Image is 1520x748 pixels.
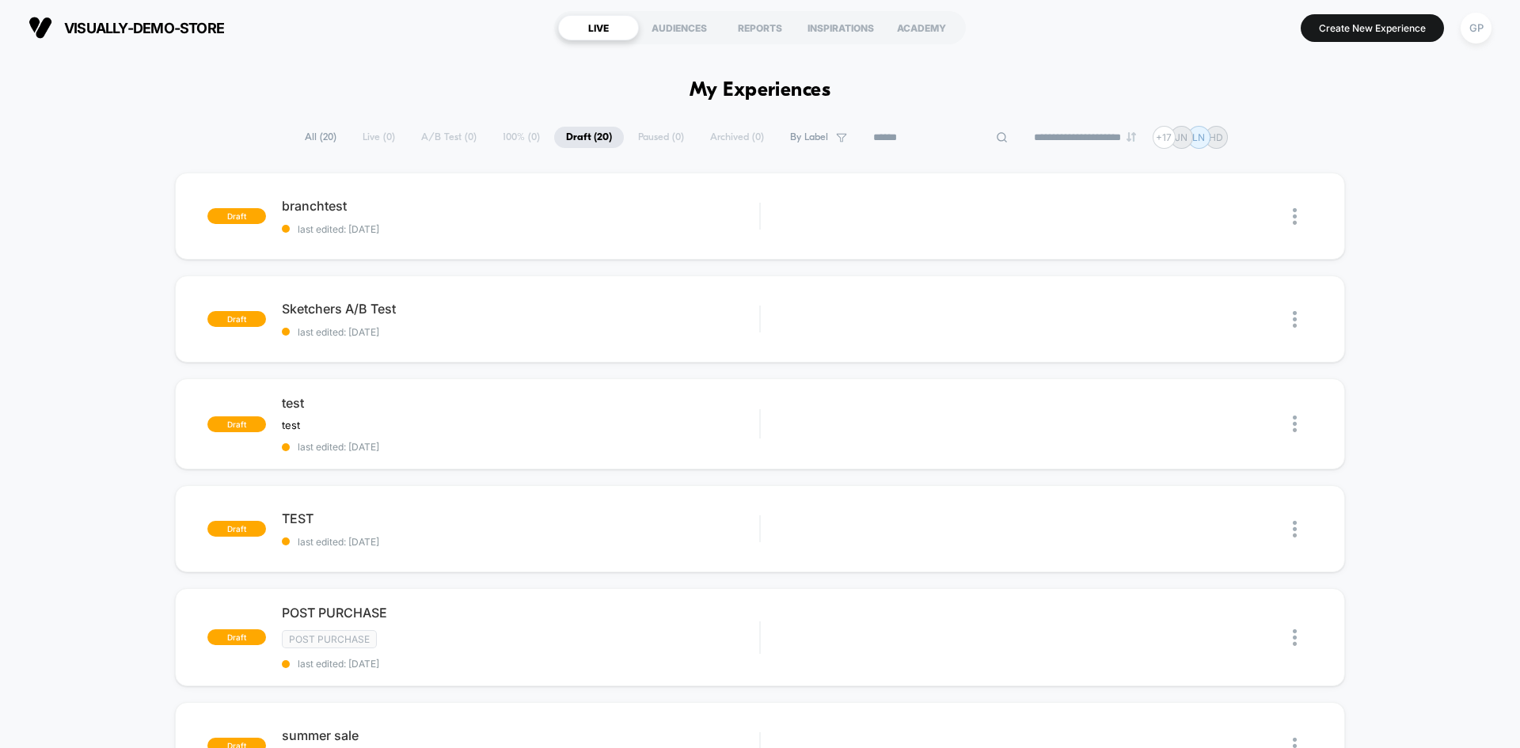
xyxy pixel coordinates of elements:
button: Create New Experience [1301,14,1444,42]
img: close [1293,521,1297,537]
span: test [282,419,300,431]
div: AUDIENCES [639,15,720,40]
span: draft [207,208,266,224]
div: ACADEMY [881,15,962,40]
span: By Label [790,131,828,143]
img: Visually logo [28,16,52,40]
span: last edited: [DATE] [282,223,759,235]
div: INSPIRATIONS [800,15,881,40]
p: LN [1192,131,1205,143]
div: + 17 [1153,126,1176,149]
span: Draft ( 20 ) [554,127,624,148]
span: visually-demo-store [64,20,224,36]
span: Sketchers A/B Test [282,301,759,317]
p: JN [1175,131,1187,143]
span: TEST [282,511,759,526]
img: end [1127,132,1136,142]
span: last edited: [DATE] [282,326,759,338]
div: GP [1461,13,1491,44]
button: visually-demo-store [24,15,229,40]
span: POST PURCHASE [282,605,759,621]
img: close [1293,416,1297,432]
span: last edited: [DATE] [282,536,759,548]
button: GP [1456,12,1496,44]
h1: My Experiences [690,79,831,102]
div: REPORTS [720,15,800,40]
span: last edited: [DATE] [282,658,759,670]
span: Post Purchase [282,630,377,648]
span: test [282,395,759,411]
span: draft [207,416,266,432]
img: close [1293,208,1297,225]
span: draft [207,311,266,327]
span: draft [207,521,266,537]
div: LIVE [558,15,639,40]
span: All ( 20 ) [293,127,348,148]
img: close [1293,629,1297,646]
p: HD [1209,131,1223,143]
span: last edited: [DATE] [282,441,759,453]
span: branchtest [282,198,759,214]
span: summer sale [282,727,759,743]
img: close [1293,311,1297,328]
span: draft [207,629,266,645]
